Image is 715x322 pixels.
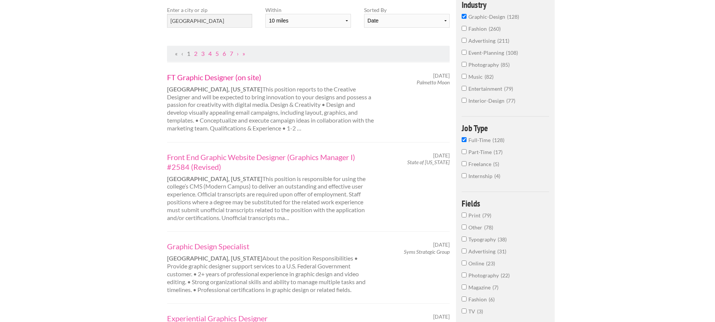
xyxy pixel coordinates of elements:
[462,74,467,79] input: music82
[167,72,376,82] a: FT Graphic Designer (on site)
[364,14,449,28] select: Sort results by
[462,161,467,166] input: Freelance5
[194,50,197,57] a: Page 2
[468,296,489,303] span: Fashion
[230,50,233,57] a: Page 7
[167,85,262,93] strong: [GEOGRAPHIC_DATA], [US_STATE]
[468,308,477,315] span: TV
[167,241,376,251] a: Graphic Design Specialist
[468,49,506,56] span: event-planning
[489,25,501,32] span: 260
[237,50,239,57] a: Next Page
[433,241,450,248] span: [DATE]
[433,152,450,159] span: [DATE]
[462,98,467,103] input: interior-design77
[462,86,467,91] input: entertainment79
[468,161,493,167] span: Freelance
[482,212,491,219] span: 79
[462,0,549,9] h4: Industry
[468,85,504,92] span: entertainment
[462,285,467,289] input: Magazine7
[462,124,549,132] h4: Job Type
[492,137,504,143] span: 128
[462,173,467,178] input: Internship4
[468,212,482,219] span: Print
[493,161,499,167] span: 5
[223,50,226,57] a: Page 6
[462,225,467,229] input: Other78
[462,50,467,55] input: event-planning108
[433,72,450,79] span: [DATE]
[486,260,495,267] span: 23
[494,173,500,179] span: 4
[407,159,450,165] em: State of [US_STATE]
[462,309,467,313] input: TV3
[462,14,467,19] input: graphic-design128
[497,248,506,255] span: 31
[462,199,549,208] h4: Fields
[489,296,495,303] span: 6
[462,26,467,31] input: fashion260
[468,97,506,104] span: interior-design
[161,152,382,222] div: This position is responsible for using the college’s CMS (Modern Campus) to deliver an outstandin...
[506,49,518,56] span: 108
[468,25,489,32] span: fashion
[484,224,493,231] span: 78
[504,85,513,92] span: 79
[364,6,449,14] label: Sorted By
[242,50,245,57] a: Last Page, Page 13
[167,6,252,14] label: Enter a city or zip
[468,224,484,231] span: Other
[462,149,467,154] input: Part-Time17
[468,272,501,279] span: Photography
[167,255,262,262] strong: [GEOGRAPHIC_DATA], [US_STATE]
[433,313,450,320] span: [DATE]
[468,260,486,267] span: Online
[468,173,494,179] span: Internship
[201,50,205,57] a: Page 3
[265,6,351,14] label: Within
[468,37,497,44] span: advertising
[161,72,382,132] div: This position reports to the Creative Designer and will be expected to bring innovation to your d...
[501,272,510,279] span: 22
[468,284,492,291] span: Magazine
[462,38,467,43] input: advertising211
[494,149,503,155] span: 17
[181,50,183,57] span: Previous Page
[498,236,507,243] span: 38
[468,236,498,243] span: Typography
[462,137,467,142] input: Full-Time128
[167,152,376,172] a: Front End Graphic Website Designer (Graphics Manager I) #2584 (Revised)
[208,50,212,57] a: Page 4
[477,308,483,315] span: 3
[501,61,510,68] span: 85
[462,297,467,301] input: Fashion6
[485,73,494,80] span: 82
[468,149,494,155] span: Part-Time
[497,37,509,44] span: 211
[462,62,467,67] input: photography85
[462,237,467,241] input: Typography38
[167,175,262,182] strong: [GEOGRAPHIC_DATA], [US_STATE]
[462,261,467,265] input: Online23
[215,50,219,57] a: Page 5
[468,61,501,68] span: photography
[187,50,190,57] a: Page 1
[468,137,492,143] span: Full-Time
[462,213,467,217] input: Print79
[468,13,507,20] span: graphic-design
[506,97,515,104] span: 77
[462,249,467,253] input: Advertising31
[462,273,467,277] input: Photography22
[417,79,450,85] em: Palmetto Moon
[492,284,498,291] span: 7
[175,50,178,57] span: First Page
[161,241,382,294] div: About the position Responsibilities • Provide graphic designer support services to a U.S. Federal...
[468,248,497,255] span: Advertising
[404,249,450,255] em: Syms Strategic Group
[507,13,519,20] span: 128
[468,73,485,80] span: music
